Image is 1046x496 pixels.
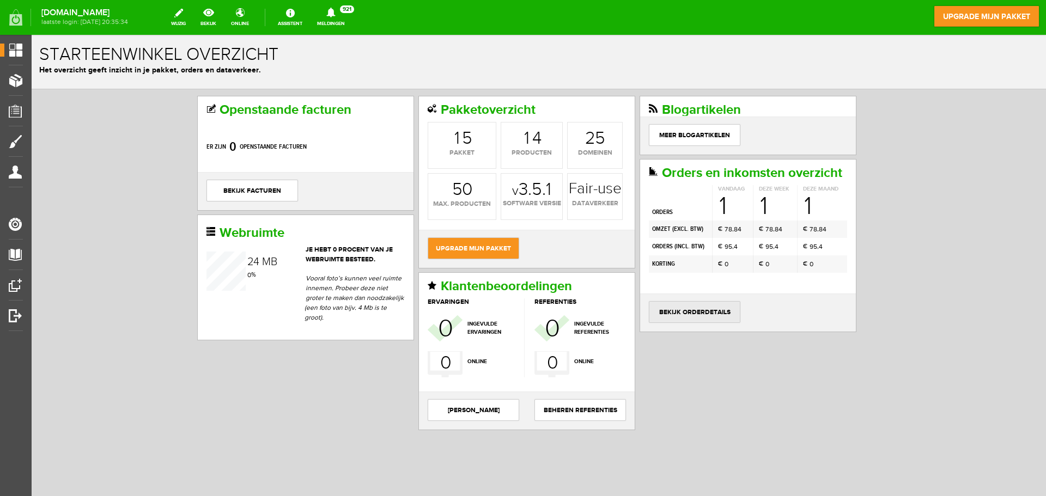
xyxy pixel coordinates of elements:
[617,186,680,203] td: omzet ( )
[706,189,710,199] div: 4
[702,189,706,199] div: 8
[396,203,488,224] a: upgrade mijn pakket
[165,5,192,29] a: wijzig
[216,236,224,243] span: %
[216,235,220,245] div: 0
[734,189,737,199] div: 7
[481,146,520,164] strong: 3.5.1
[423,95,428,113] div: 1
[515,317,526,340] span: 0
[406,281,421,307] span: 0
[492,95,498,113] div: 1
[436,285,486,302] span: ingevulde ervaringen
[728,159,736,184] div: 1
[734,224,738,234] span: 0
[734,207,738,217] div: 9
[747,189,751,199] div: 4
[217,245,219,255] div: 1
[782,207,786,217] div: 5
[175,102,373,122] p: Er zijn openstaande facturen
[697,207,701,217] div: 5
[782,189,786,199] div: 8
[501,95,510,113] div: 4
[470,164,531,174] span: software versie
[41,10,128,16] strong: [DOMAIN_NAME]
[222,222,228,232] div: 4
[421,146,431,164] div: 5
[175,68,373,82] h2: Openstaande facturen
[617,221,680,238] td: korting
[503,264,593,271] h3: referenties
[702,207,706,217] div: 4
[543,285,593,302] span: ingevulde referenties
[198,105,205,120] strong: 0
[311,5,351,29] a: Meldingen921
[787,207,791,217] div: 4
[396,264,492,271] h3: ervaringen
[470,113,531,123] span: producten
[396,364,488,386] a: [PERSON_NAME]
[617,68,816,82] h2: Blogartikelen
[8,29,1007,41] p: Het overzicht geeft inzicht in je pakket, orders en dataverkeer.
[273,238,373,287] p: Vooral foto’s kunnen veel ruimte innemen. Probeer deze niet groter te maken dan noodzakelijk (een...
[430,146,441,164] div: 0
[693,224,697,234] span: 0
[617,158,680,186] td: orders
[743,207,747,217] div: 4
[721,150,765,158] th: Deze week
[397,164,464,174] span: max. producten
[617,266,709,288] a: bekijk orderdetails
[617,131,816,145] h2: Orders en inkomsten overzicht
[778,207,782,217] div: 9
[175,210,373,230] header: Je hebt 0 procent van je webruimte besteed.
[617,89,709,111] a: Meer blogartikelen
[934,5,1039,27] a: upgrade mijn pakket
[216,222,222,232] div: 2
[701,207,702,215] span: ,
[738,207,741,217] div: 5
[563,95,574,113] div: 5
[617,203,680,221] td: orders ( )
[536,164,591,174] span: dataverkeer
[787,189,791,199] div: 8
[396,68,594,82] h2: Pakketoverzicht
[536,113,591,123] span: domeinen
[409,317,419,340] span: 0
[554,95,564,113] div: 2
[230,221,246,234] span: MB
[537,146,590,162] strong: Fair-use
[773,159,780,184] div: 1
[8,10,1007,29] h1: Starteenwinkel overzicht
[743,189,747,199] div: 8
[340,5,354,13] span: 921
[271,5,309,29] a: Assistent
[543,323,593,331] span: online
[688,159,695,184] div: 1
[765,150,816,158] th: Deze maand
[786,190,787,198] span: ,
[436,323,486,331] span: online
[481,149,487,164] span: v
[194,5,223,29] a: bekijk
[644,207,671,216] b: incl. BTW
[786,207,787,215] span: ,
[741,190,743,198] span: ,
[513,281,527,307] span: 0
[175,145,266,167] a: bekijk facturen
[778,189,781,199] div: 7
[175,191,373,205] h2: Webruimte
[701,190,702,198] span: ,
[697,189,701,199] div: 8
[397,113,464,123] span: pakket
[41,19,128,25] span: laatste login: [DATE] 20:35:34
[680,150,721,158] th: Vandaag
[503,364,594,386] a: Beheren Referenties
[396,244,594,259] h2: Klantenbeoordelingen
[430,95,441,113] div: 5
[741,207,743,215] span: ,
[693,189,696,199] div: 7
[738,189,741,199] div: 8
[791,189,795,199] div: 4
[642,190,670,198] b: excl. BTW
[778,224,782,234] span: 0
